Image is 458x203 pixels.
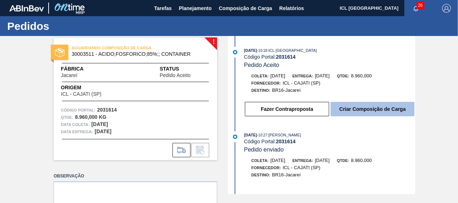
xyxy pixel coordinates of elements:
div: Ir para Composição de Carga [172,143,190,157]
span: 30003511 - ACIDO;FOSFORICO;85%;; CONTAINER [72,51,202,57]
span: Destino: [251,173,270,177]
span: [DATE] [244,133,257,137]
span: Destino: [251,88,270,93]
span: Coleta: [251,74,269,78]
strong: 8.960,000 KG [75,114,106,120]
span: - 10:27 [257,133,267,137]
img: Logout [442,4,451,13]
span: : [PERSON_NAME] [267,133,301,137]
span: [DATE] [270,73,285,78]
label: Observação [54,171,217,181]
span: Data coleta: [61,121,90,128]
span: BR16-Jacareí [272,172,301,177]
span: Qtde: [337,74,349,78]
span: [DATE] [315,73,329,78]
h1: Pedidos [7,22,135,30]
button: Notificações [404,3,427,13]
span: Entrega: [292,74,313,78]
span: [DATE] [244,48,257,53]
span: Fornecedor: [251,81,281,85]
span: 8.960,000 [351,73,372,78]
strong: 2031614 [276,139,296,144]
div: Código Portal: [244,54,415,60]
img: TNhmsLtSVTkK8tSr43FrP2fwEKptu5GPRR3wAAAABJRU5ErkJggg== [9,5,44,12]
span: Qtde : [61,114,73,121]
button: Criar Composição de Carga [331,102,414,116]
span: Fornecedor: [251,166,281,170]
span: Pedido Aceito [160,73,190,78]
span: Origem [61,84,122,91]
span: - 10:18 [257,49,267,53]
img: status [55,48,64,57]
strong: [DATE] [91,121,108,127]
span: Relatórios [279,4,304,13]
span: [DATE] [315,158,329,163]
span: Jacareí [61,73,77,78]
span: AGUARDANDO COMPOSIÇÃO DE CARGA [72,44,172,51]
button: Fazer Contraproposta [245,102,329,116]
span: 8.960,000 [351,158,372,163]
span: Status [160,65,210,73]
img: atual [233,135,237,139]
span: Tarefas [154,4,172,13]
span: ICL - CAJATI (SP) [283,165,320,170]
strong: 2031614 [276,54,296,60]
span: Planejamento [179,4,212,13]
span: Coleta: [251,158,269,163]
span: Fábrica [61,65,100,73]
div: Informar alteração no pedido [191,143,209,157]
strong: 2031614 [97,107,117,113]
span: Pedido Aceito [244,62,279,68]
span: Qtde: [337,158,349,163]
img: atual [233,50,237,54]
span: : ICL [GEOGRAPHIC_DATA] [267,48,316,53]
span: Composição de Carga [219,4,272,13]
span: ICL - CAJATI (SP) [61,91,102,97]
span: [DATE] [270,158,285,163]
span: Data entrega: [61,128,93,135]
span: BR16-Jacareí [272,87,301,93]
strong: [DATE] [95,128,111,134]
div: Código Portal: [244,139,415,144]
span: Entrega: [292,158,313,163]
span: Código Portal: [61,107,95,114]
span: 26 [417,1,424,9]
span: ICL - CAJATI (SP) [283,80,320,86]
span: Pedido enviado [244,146,284,153]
